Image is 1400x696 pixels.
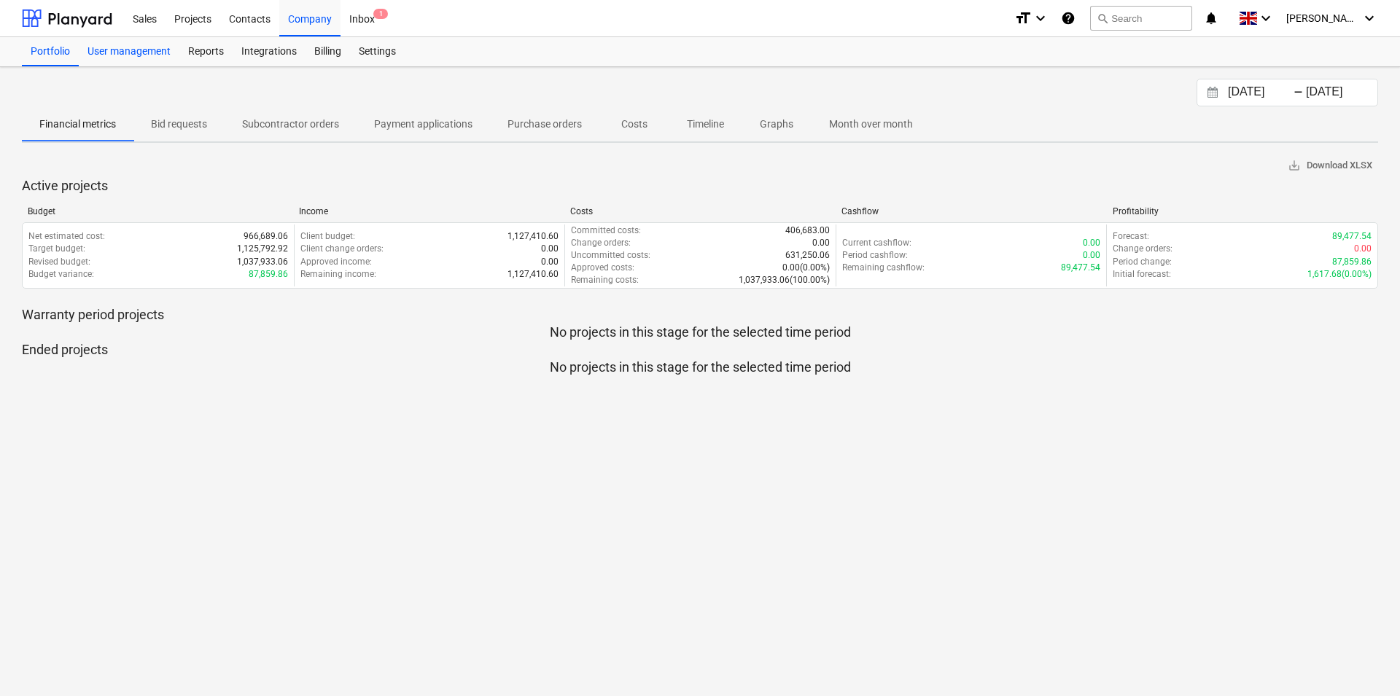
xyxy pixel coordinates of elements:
[1288,159,1301,172] span: save_alt
[39,117,116,132] p: Financial metrics
[571,262,634,274] p: Approved costs :
[617,117,652,132] p: Costs
[1014,9,1032,27] i: format_size
[1083,237,1100,249] p: 0.00
[1354,243,1372,255] p: 0.00
[782,262,830,274] p: 0.00 ( 0.00% )
[28,243,85,255] p: Target budget :
[1307,268,1372,281] p: 1,617.68 ( 0.00% )
[841,206,1101,216] div: Cashflow
[233,37,306,66] a: Integrations
[299,206,559,216] div: Income
[237,256,288,268] p: 1,037,933.06
[1200,85,1225,101] button: Interact with the calendar and add the check-in date for your trip.
[1113,230,1149,243] p: Forecast :
[1361,9,1378,27] i: keyboard_arrow_down
[541,256,559,268] p: 0.00
[570,206,830,216] div: Costs
[759,117,794,132] p: Graphs
[350,37,405,66] a: Settings
[571,249,650,262] p: Uncommitted costs :
[1294,88,1303,97] div: -
[244,230,288,243] p: 966,689.06
[1257,9,1275,27] i: keyboard_arrow_down
[1113,206,1372,216] div: Profitability
[28,256,90,268] p: Revised budget :
[1113,243,1172,255] p: Change orders :
[306,37,350,66] a: Billing
[249,268,288,281] p: 87,859.86
[1303,82,1377,103] input: End Date
[571,237,631,249] p: Change orders :
[812,237,830,249] p: 0.00
[1090,6,1192,31] button: Search
[507,117,582,132] p: Purchase orders
[1332,256,1372,268] p: 87,859.86
[22,341,1378,359] p: Ended projects
[1032,9,1049,27] i: keyboard_arrow_down
[28,230,105,243] p: Net estimated cost :
[28,206,287,216] div: Budget
[22,177,1378,195] p: Active projects
[300,268,376,281] p: Remaining income :
[842,237,911,249] p: Current cashflow :
[785,224,830,237] p: 406,683.00
[785,249,830,262] p: 631,250.06
[1332,230,1372,243] p: 89,477.54
[1286,12,1359,24] span: [PERSON_NAME]
[22,324,1378,341] p: No projects in this stage for the selected time period
[507,230,559,243] p: 1,127,410.60
[300,256,372,268] p: Approved income :
[242,117,339,132] p: Subcontractor orders
[1288,157,1372,174] span: Download XLSX
[1061,9,1076,27] i: Knowledge base
[507,268,559,281] p: 1,127,410.60
[300,243,384,255] p: Client change orders :
[541,243,559,255] p: 0.00
[571,274,639,286] p: Remaining costs :
[79,37,179,66] a: User management
[829,117,913,132] p: Month over month
[1225,82,1299,103] input: Start Date
[1097,12,1108,24] span: search
[28,268,94,281] p: Budget variance :
[1061,262,1100,274] p: 89,477.54
[1204,9,1218,27] i: notifications
[22,37,79,66] a: Portfolio
[1282,155,1378,177] button: Download XLSX
[1083,249,1100,262] p: 0.00
[571,224,641,237] p: Committed costs :
[22,359,1378,376] p: No projects in this stage for the selected time period
[373,9,388,19] span: 1
[687,117,724,132] p: Timeline
[22,306,1378,324] p: Warranty period projects
[1113,268,1171,281] p: Initial forecast :
[842,249,908,262] p: Period cashflow :
[1327,626,1400,696] iframe: Chat Widget
[179,37,233,66] a: Reports
[237,243,288,255] p: 1,125,792.92
[842,262,925,274] p: Remaining cashflow :
[374,117,472,132] p: Payment applications
[1113,256,1172,268] p: Period change :
[739,274,830,286] p: 1,037,933.06 ( 100.00% )
[300,230,355,243] p: Client budget :
[151,117,207,132] p: Bid requests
